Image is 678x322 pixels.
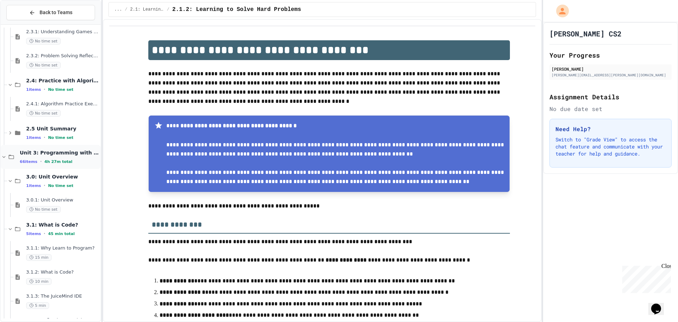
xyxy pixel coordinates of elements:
[26,38,61,45] span: No time set
[549,3,571,19] div: My Account
[549,50,672,60] h2: Your Progress
[20,159,37,164] span: 66 items
[549,105,672,113] div: No due date set
[26,302,49,309] span: 5 min
[172,5,301,14] span: 2.1.2: Learning to Solve Hard Problems
[26,101,99,107] span: 2.4.1: Algorithm Practice Exercises
[552,72,670,78] div: [PERSON_NAME][EMAIL_ADDRESS][PERSON_NAME][DOMAIN_NAME]
[3,3,49,45] div: Chat with us now!Close
[26,77,99,84] span: 2.4: Practice with Algorithms
[48,183,73,188] span: No time set
[555,125,666,133] h3: Need Help?
[44,183,45,188] span: •
[26,62,61,69] span: No time set
[40,9,72,16] span: Back to Teams
[44,135,45,140] span: •
[44,231,45,236] span: •
[26,197,99,203] span: 3.0.1: Unit Overview
[48,87,73,92] span: No time set
[44,159,72,164] span: 4h 27m total
[26,135,41,140] span: 1 items
[125,7,127,12] span: /
[20,150,99,156] span: Unit 3: Programming with Python
[648,294,671,315] iframe: chat widget
[130,7,164,12] span: 2.1: Learning to Solve Hard Problems
[26,53,99,59] span: 2.3.2: Problem Solving Reflection
[167,7,169,12] span: /
[26,206,61,213] span: No time set
[26,245,99,251] span: 3.1.1: Why Learn to Program?
[40,159,42,164] span: •
[26,293,99,299] span: 3.1.3: The JuiceMind IDE
[549,29,621,39] h1: [PERSON_NAME] CS2
[44,87,45,92] span: •
[114,7,122,12] span: ...
[26,87,41,92] span: 1 items
[26,174,99,180] span: 3.0: Unit Overview
[549,92,672,102] h2: Assignment Details
[26,269,99,275] span: 3.1.2: What is Code?
[552,66,670,72] div: [PERSON_NAME]
[555,136,666,157] p: Switch to "Grade View" to access the chat feature and communicate with your teacher for help and ...
[26,110,61,117] span: No time set
[6,5,95,20] button: Back to Teams
[26,29,99,35] span: 2.3.1: Understanding Games with Flowcharts
[26,278,52,285] span: 10 min
[26,183,41,188] span: 1 items
[26,254,52,261] span: 15 min
[48,232,75,236] span: 45 min total
[48,135,73,140] span: No time set
[619,263,671,293] iframe: chat widget
[26,232,41,236] span: 5 items
[26,222,99,228] span: 3.1: What is Code?
[26,125,99,132] span: 2.5 Unit Summary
